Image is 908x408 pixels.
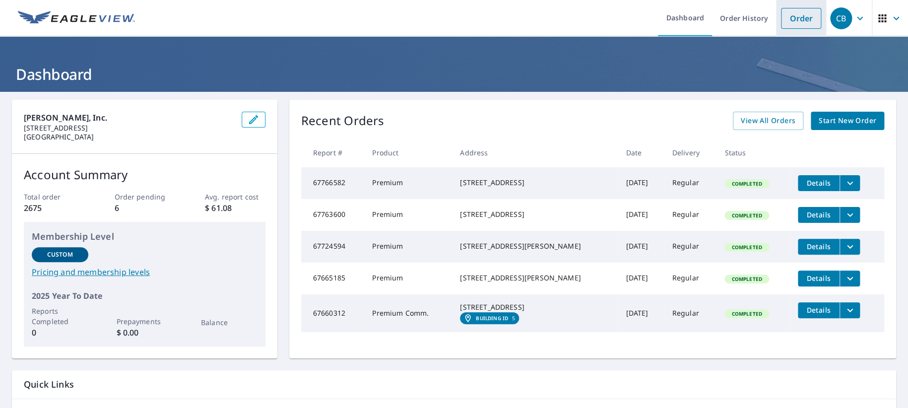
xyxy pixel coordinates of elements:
[460,312,519,324] a: Building ID5
[840,302,860,318] button: filesDropdownBtn-67660312
[664,199,717,231] td: Regular
[725,212,768,219] span: Completed
[114,192,175,202] p: Order pending
[618,199,664,231] td: [DATE]
[460,209,610,219] div: [STREET_ADDRESS]
[32,230,258,243] p: Membership Level
[830,7,852,29] div: CB
[364,167,452,199] td: Premium
[840,239,860,255] button: filesDropdownBtn-67724594
[24,166,265,184] p: Account Summary
[804,242,834,251] span: Details
[664,231,717,263] td: Regular
[741,115,795,127] span: View All Orders
[664,263,717,294] td: Regular
[618,167,664,199] td: [DATE]
[205,202,265,214] p: $ 61.08
[664,167,717,199] td: Regular
[840,207,860,223] button: filesDropdownBtn-67763600
[364,294,452,332] td: Premium Comm.
[811,112,884,130] a: Start New Order
[618,231,664,263] td: [DATE]
[301,112,385,130] p: Recent Orders
[725,244,768,251] span: Completed
[364,138,452,167] th: Product
[24,112,234,124] p: [PERSON_NAME], Inc.
[664,138,717,167] th: Delivery
[364,199,452,231] td: Premium
[32,327,88,339] p: 0
[32,266,258,278] a: Pricing and membership levels
[12,64,896,84] h1: Dashboard
[798,302,840,318] button: detailsBtn-67660312
[804,210,834,219] span: Details
[725,310,768,317] span: Completed
[18,11,135,26] img: EV Logo
[116,316,173,327] p: Prepayments
[798,175,840,191] button: detailsBtn-67766582
[798,239,840,255] button: detailsBtn-67724594
[301,263,365,294] td: 67665185
[24,202,84,214] p: 2675
[452,138,618,167] th: Address
[24,124,234,133] p: [STREET_ADDRESS]
[24,378,884,391] p: Quick Links
[301,231,365,263] td: 67724594
[840,271,860,286] button: filesDropdownBtn-67665185
[24,133,234,141] p: [GEOGRAPHIC_DATA]
[798,271,840,286] button: detailsBtn-67665185
[716,138,789,167] th: Status
[32,290,258,302] p: 2025 Year To Date
[47,250,73,259] p: Custom
[32,306,88,327] p: Reports Completed
[804,305,834,315] span: Details
[364,231,452,263] td: Premium
[301,199,365,231] td: 67763600
[205,192,265,202] p: Avg. report cost
[804,178,834,188] span: Details
[301,294,365,332] td: 67660312
[618,263,664,294] td: [DATE]
[781,8,821,29] a: Order
[618,294,664,332] td: [DATE]
[725,180,768,187] span: Completed
[24,192,84,202] p: Total order
[733,112,803,130] a: View All Orders
[840,175,860,191] button: filesDropdownBtn-67766582
[804,273,834,283] span: Details
[798,207,840,223] button: detailsBtn-67763600
[725,275,768,282] span: Completed
[476,315,508,321] em: Building ID
[301,167,365,199] td: 67766582
[460,302,610,312] div: [STREET_ADDRESS]
[460,273,610,283] div: [STREET_ADDRESS][PERSON_NAME]
[460,241,610,251] div: [STREET_ADDRESS][PERSON_NAME]
[116,327,173,339] p: $ 0.00
[460,178,610,188] div: [STREET_ADDRESS]
[364,263,452,294] td: Premium
[664,294,717,332] td: Regular
[618,138,664,167] th: Date
[819,115,876,127] span: Start New Order
[301,138,365,167] th: Report #
[201,317,258,328] p: Balance
[114,202,175,214] p: 6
